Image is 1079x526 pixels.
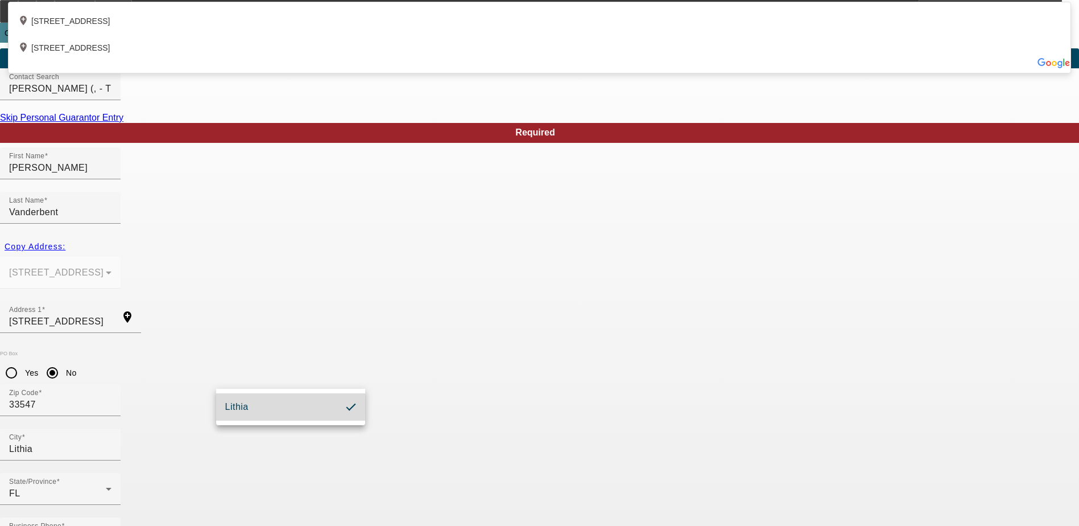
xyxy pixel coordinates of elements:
mat-icon: add_location [18,42,31,55]
mat-icon: add_location [18,15,31,28]
span: Lithia [225,402,249,412]
div: [STREET_ADDRESS] [9,5,1070,31]
mat-label: First Name [9,153,44,160]
mat-label: City [9,434,22,441]
mat-label: Zip Code [9,389,39,397]
label: No [64,367,76,379]
mat-label: Contact Search [9,73,59,81]
div: [STREET_ADDRESS] [9,31,1070,58]
mat-label: Address 1 [9,306,42,314]
img: Powered by Google [1037,58,1070,68]
mat-label: Last Name [9,197,44,204]
span: Copy Address: [5,242,65,251]
label: Yes [23,367,39,379]
span: Required [515,128,555,137]
mat-icon: add_location [114,310,141,324]
input: Contact Search [9,82,111,96]
mat-label: State/Province [9,478,56,486]
span: Opportunity / 102500187 / TREE TAXI LLC / [PERSON_NAME] [5,28,267,38]
span: FL [9,488,20,498]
